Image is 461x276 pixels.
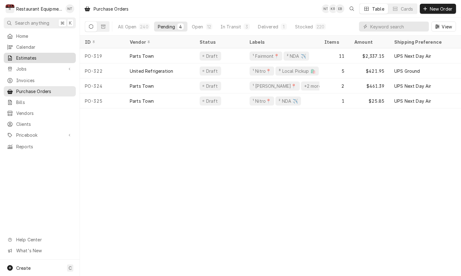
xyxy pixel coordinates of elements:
[16,110,73,116] span: Vendors
[4,86,76,96] a: Purchase Orders
[349,48,389,63] div: $2,337.15
[370,22,426,32] input: Keyword search
[207,23,211,30] div: 12
[140,23,148,30] div: 240
[431,22,456,32] button: View
[15,20,49,26] span: Search anything
[66,4,74,13] div: Nick Tussey's Avatar
[60,20,65,26] span: ⌘
[16,236,72,243] span: Help Center
[4,119,76,129] a: Clients
[252,68,272,74] div: ¹ Nitro📍
[16,143,73,150] span: Reports
[317,23,324,30] div: 220
[324,39,343,45] div: Items
[16,265,31,271] span: Create
[4,31,76,41] a: Home
[16,55,73,61] span: Estimates
[16,44,73,50] span: Calendar
[258,23,278,30] div: Delivered
[221,23,241,30] div: In Transit
[6,4,14,13] div: Restaurant Equipment Diagnostics's Avatar
[205,98,219,104] div: Draft
[80,63,125,78] div: PO-322
[319,93,349,108] div: 1
[286,53,307,59] div: ² NDA ✈️
[322,4,330,13] div: NT
[420,4,456,14] button: New Order
[394,53,431,59] div: UPS Next Day Air
[250,39,314,45] div: Labels
[16,121,73,127] span: Clients
[130,53,154,59] div: Parts Town
[69,20,72,26] span: K
[16,66,63,72] span: Jobs
[440,23,453,30] span: View
[158,23,175,30] div: Pending
[278,98,298,104] div: ² NDA ✈️
[4,234,76,245] a: Go to Help Center
[130,39,188,45] div: Vendor
[80,93,125,108] div: PO-325
[349,93,389,108] div: $25.85
[205,53,219,59] div: Draft
[245,23,249,30] div: 3
[347,4,357,14] button: Open search
[16,247,72,254] span: What's New
[394,83,431,89] div: UPS Next Day Air
[130,68,173,74] div: United Refrigeration
[282,23,286,30] div: 1
[118,23,136,30] div: All Open
[319,78,349,93] div: 2
[336,4,344,13] div: EB
[16,99,73,106] span: Bills
[16,88,73,95] span: Purchase Orders
[336,4,344,13] div: Emily Bird's Avatar
[130,98,154,104] div: Parts Town
[319,63,349,78] div: 5
[4,75,76,86] a: Invoices
[349,78,389,93] div: $461.39
[394,68,420,74] div: UPS Ground
[322,4,330,13] div: Nick Tussey's Avatar
[4,17,76,28] button: Search anything⌘K
[69,265,72,271] span: C
[205,83,219,89] div: Draft
[4,42,76,52] a: Calendar
[6,4,14,13] div: R
[179,23,182,30] div: 4
[278,68,316,74] div: ³ Local Pickup 🛍️
[354,39,383,45] div: Amount
[4,108,76,118] a: Vendors
[130,83,154,89] div: Parts Town
[85,39,119,45] div: ID
[192,23,203,30] div: Open
[372,6,384,12] div: Table
[349,63,389,78] div: $421.95
[429,6,454,12] span: New Order
[16,77,73,84] span: Invoices
[252,98,272,104] div: ¹ Nitro📍
[16,33,73,39] span: Home
[4,53,76,63] a: Estimates
[329,4,337,13] div: KR
[329,4,337,13] div: Kelli Robinette's Avatar
[4,97,76,107] a: Bills
[252,53,280,59] div: ¹ Fairmont📍
[4,245,76,256] a: Go to What's New
[200,39,238,45] div: Status
[205,68,219,74] div: Draft
[295,23,313,30] div: Stocked
[66,4,74,13] div: NT
[4,64,76,74] a: Go to Jobs
[80,78,125,93] div: PO-324
[394,39,454,45] div: Shipping Preference
[401,6,413,12] div: Cards
[16,132,63,138] span: Pricebook
[319,48,349,63] div: 11
[303,83,322,89] div: +2 more
[252,83,297,89] div: ¹ [PERSON_NAME]📍
[80,48,125,63] div: PO-319
[16,6,62,12] div: Restaurant Equipment Diagnostics
[394,98,431,104] div: UPS Next Day Air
